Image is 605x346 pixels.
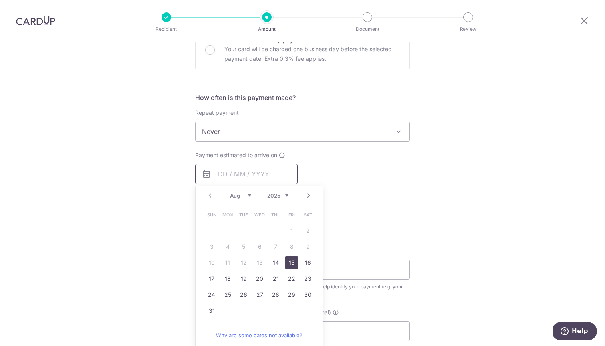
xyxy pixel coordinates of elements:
a: 22 [285,272,298,285]
p: Amount [237,25,296,33]
a: 19 [237,272,250,285]
a: 18 [221,272,234,285]
a: 27 [253,288,266,301]
label: Repeat payment [195,109,239,117]
a: 29 [285,288,298,301]
a: 17 [205,272,218,285]
a: 15 [285,256,298,269]
span: Sunday [205,208,218,221]
p: Recipient [137,25,196,33]
p: Your card will be charged one business day before the selected payment date. Extra 0.3% fee applies. [224,44,400,64]
a: Next [304,191,313,200]
a: 28 [269,288,282,301]
span: Payment estimated to arrive on [195,151,277,159]
span: Wednesday [253,208,266,221]
a: 20 [253,272,266,285]
iframe: Opens a widget where you can find more information [553,322,597,342]
a: 21 [269,272,282,285]
a: 24 [205,288,218,301]
span: Friday [285,208,298,221]
a: 26 [237,288,250,301]
span: Never [195,122,410,142]
p: Document [338,25,397,33]
p: Review [439,25,498,33]
a: 31 [205,304,218,317]
a: 25 [221,288,234,301]
span: Monday [221,208,234,221]
img: CardUp [16,16,55,26]
a: 30 [301,288,314,301]
a: 23 [301,272,314,285]
a: Why are some dates not available? [205,327,313,343]
span: Never [196,122,409,141]
input: DD / MM / YYYY [195,164,298,184]
a: 14 [269,256,282,269]
span: Saturday [301,208,314,221]
span: Thursday [269,208,282,221]
h5: How often is this payment made? [195,93,410,102]
a: 16 [301,256,314,269]
span: Tuesday [237,208,250,221]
